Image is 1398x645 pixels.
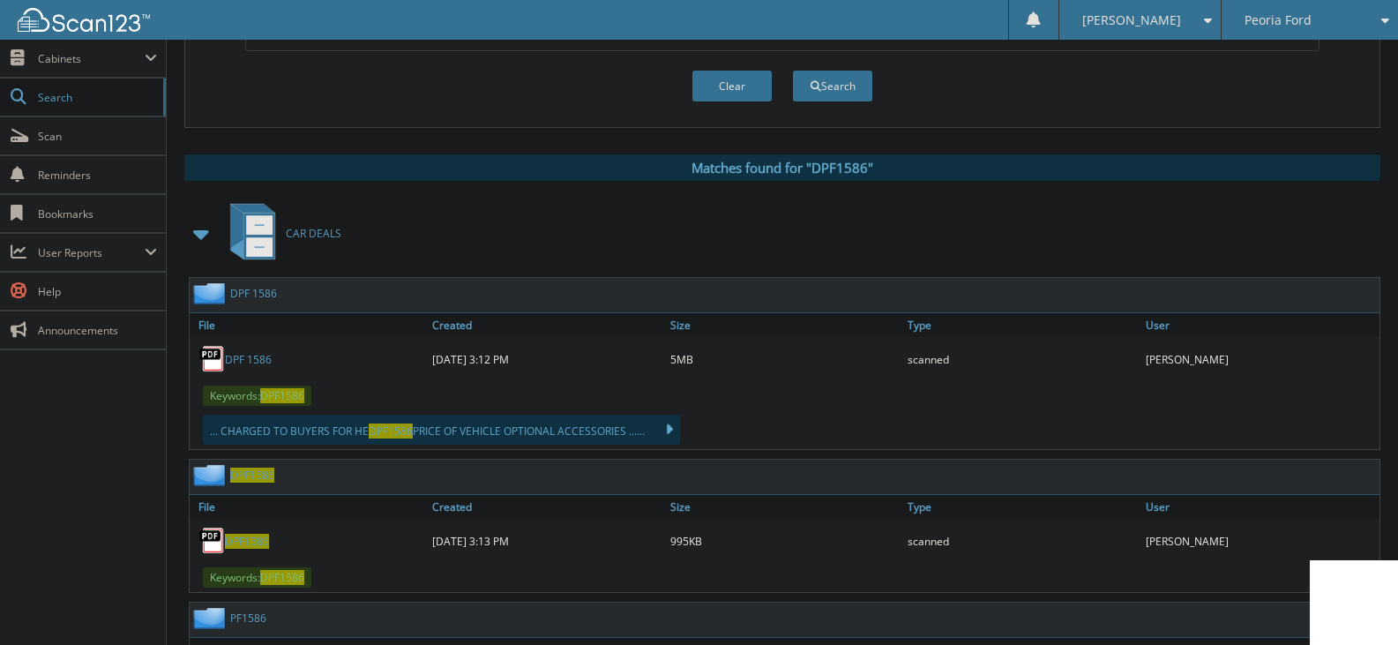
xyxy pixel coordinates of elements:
a: Type [903,495,1141,519]
span: DPF1586 [260,388,304,403]
span: Announcements [38,323,157,338]
a: Size [666,313,904,337]
div: 5MB [666,341,904,377]
div: 995KB [666,523,904,559]
span: DPF1586 [369,424,413,439]
div: Matches found for "DPF1586" [184,154,1380,181]
a: Type [903,313,1141,337]
img: folder2.png [193,607,230,629]
img: PDF.png [198,528,225,554]
iframe: Chat Widget [1310,560,1398,645]
span: Peoria Ford [1245,15,1312,26]
span: Help [38,284,157,299]
div: [DATE] 3:13 PM [428,523,666,559]
a: DPF 1586 [230,286,277,301]
img: scan123-logo-white.svg [18,8,150,32]
div: ... CHARGED TO BUYERS FOR HE PRICE OF VEHICLE OPTIONAL ACCESSORIES ...... [203,415,680,445]
div: [PERSON_NAME] [1141,523,1379,559]
span: Reminders [38,168,157,183]
span: Scan [38,129,157,144]
a: Created [428,495,666,519]
span: Cabinets [38,51,145,66]
a: File [190,313,428,337]
span: DPF1586 [260,570,304,585]
div: scanned [903,523,1141,559]
span: CAR DEALS [286,226,341,241]
a: User [1141,313,1379,337]
img: PDF.png [198,346,225,372]
a: DPF1586 [230,468,274,483]
img: folder2.png [193,282,230,304]
div: [DATE] 3:12 PM [428,341,666,377]
img: folder2.png [193,464,230,486]
span: Keywords: [203,386,311,406]
a: File [190,495,428,519]
span: [PERSON_NAME] [1082,15,1181,26]
button: Clear [692,71,772,101]
a: PF1586 [230,611,266,626]
span: Bookmarks [38,206,157,221]
span: Search [38,90,154,105]
a: DPF 1586 [225,352,272,367]
span: User Reports [38,245,145,260]
button: Search [793,71,872,101]
div: scanned [903,341,1141,377]
a: Size [666,495,904,519]
a: DPF1586 [225,534,269,549]
div: [PERSON_NAME] [1141,341,1379,377]
span: Keywords: [203,567,311,588]
a: Created [428,313,666,337]
a: User [1141,495,1379,519]
a: CAR DEALS [220,199,341,268]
